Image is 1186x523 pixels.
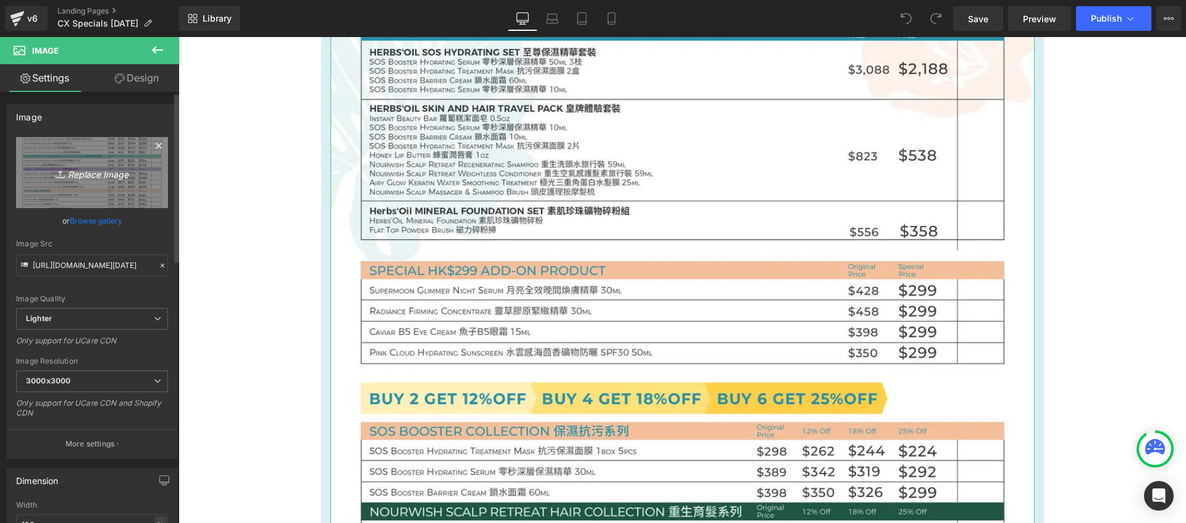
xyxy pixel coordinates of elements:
[16,295,168,303] div: Image Quality
[32,46,59,56] span: Image
[25,10,40,27] div: v6
[1023,12,1056,25] span: Preview
[179,6,240,31] a: New Library
[70,210,122,232] a: Browse gallery
[508,6,537,31] a: Desktop
[65,438,115,450] p: More settings
[26,376,70,385] b: 3000x3000
[57,19,138,28] span: CX Specials [DATE]
[567,6,597,31] a: Tablet
[1008,6,1071,31] a: Preview
[16,501,168,509] div: Width
[1091,14,1122,23] span: Publish
[43,165,141,180] i: Replace Image
[1156,6,1181,31] button: More
[537,6,567,31] a: Laptop
[16,214,168,227] div: or
[16,240,168,248] div: Image Src
[923,6,948,31] button: Redo
[203,13,232,24] span: Library
[92,64,182,92] a: Design
[16,254,168,276] input: Link
[16,105,42,122] div: Image
[1144,481,1174,511] div: Open Intercom Messenger
[1076,6,1151,31] button: Publish
[968,12,988,25] span: Save
[894,6,919,31] button: Undo
[16,336,168,354] div: Only support for UCare CDN
[597,6,626,31] a: Mobile
[26,314,52,323] b: Lighter
[57,6,179,16] a: Landing Pages
[5,6,48,31] a: v6
[7,429,177,458] button: More settings
[16,469,59,486] div: Dimension
[16,398,168,426] div: Only support for UCare CDN and Shopify CDN
[16,357,168,366] div: Image Resolution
